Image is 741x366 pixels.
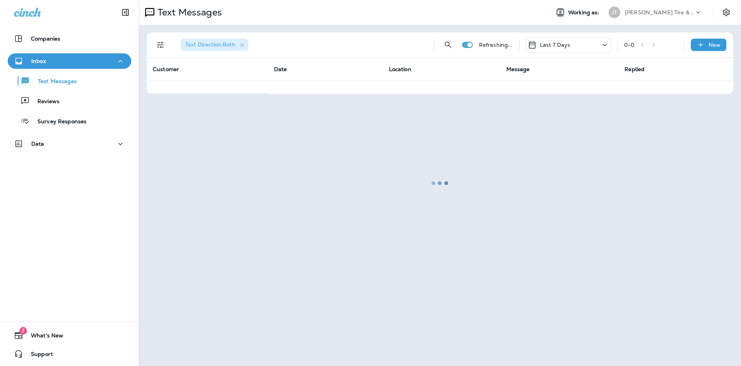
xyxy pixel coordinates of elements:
button: Reviews [8,93,131,109]
button: Companies [8,31,131,46]
button: Data [8,136,131,152]
p: Text Messages [30,78,77,85]
button: Inbox [8,53,131,69]
span: What's New [23,332,63,342]
button: 7What's New [8,328,131,343]
p: Companies [31,36,60,42]
button: Collapse Sidebar [115,5,136,20]
p: Reviews [30,98,59,106]
span: 7 [19,327,27,335]
button: Text Messages [8,73,131,89]
p: Data [31,141,44,147]
button: Support [8,346,131,362]
button: Survey Responses [8,113,131,129]
span: Support [23,351,53,360]
p: New [709,42,721,48]
p: Inbox [31,58,46,64]
p: Survey Responses [30,118,86,126]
